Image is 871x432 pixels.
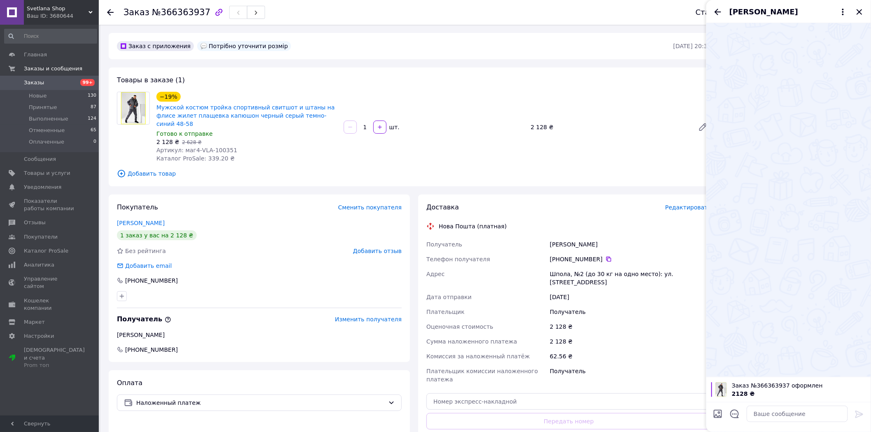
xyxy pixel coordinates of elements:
input: Номер экспресс-накладной [426,393,711,410]
span: Покупатели [24,233,58,241]
span: Заказ №366363937 оформлен [732,381,866,390]
span: 2128 ₴ [732,390,755,397]
span: 65 [91,127,96,134]
span: Добавить товар [117,169,711,178]
div: [PERSON_NAME] [548,237,713,252]
span: Получатель [426,241,462,248]
div: [PHONE_NUMBER] [124,276,179,285]
span: Аналитика [24,261,54,269]
span: Плательщик [426,309,465,315]
span: 0 [93,138,96,146]
span: Каталог ProSale [24,247,68,255]
div: Ваш ID: 3680644 [27,12,99,20]
span: Оплаченные [29,138,64,146]
img: :speech_balloon: [200,43,207,49]
span: Уведомления [24,183,61,191]
img: Мужской костюм тройка спортивный свитшот и штаны на флисе жилет плащевка капюшон черный серый тем... [121,92,145,124]
button: Назад [713,7,723,17]
a: [PERSON_NAME] [117,220,165,226]
span: 124 [88,115,96,123]
span: Без рейтинга [125,248,166,254]
div: Получатель [548,364,713,387]
div: [PHONE_NUMBER] [550,255,711,263]
span: Новые [29,92,47,100]
a: Редактировать [695,119,711,135]
span: Заказы и сообщения [24,65,82,72]
span: Svetlana Shop [27,5,88,12]
a: Мужской костюм тройка спортивный свитшот и штаны на флисе жилет плащевка капюшон черный серый тем... [156,104,335,127]
div: 2 128 ₴ [548,334,713,349]
div: Prom топ [24,362,85,369]
span: Готово к отправке [156,130,213,137]
span: Сообщения [24,156,56,163]
span: 99+ [80,79,95,86]
div: Статус заказа [696,8,751,16]
span: Каталог ProSale: 339.20 ₴ [156,155,235,162]
div: шт. [387,123,401,131]
span: Оплата [117,379,142,387]
span: [PHONE_NUMBER] [124,346,179,354]
time: [DATE] 20:37 [673,43,711,49]
div: Получатель [548,304,713,319]
div: 2 128 ₴ [527,121,692,133]
span: Маркет [24,318,45,326]
button: Закрыть [855,7,864,17]
span: 87 [91,104,96,111]
span: Оценочная стоимость [426,323,494,330]
span: 2 628 ₴ [182,139,201,145]
div: 2 128 ₴ [548,319,713,334]
div: [DATE] [548,290,713,304]
span: Телефон получателя [426,256,490,262]
button: Открыть шаблоны ответов [729,409,740,419]
div: 62.56 ₴ [548,349,713,364]
span: №366363937 [152,7,210,17]
div: Заказ с приложения [117,41,194,51]
span: Выполненные [29,115,68,123]
span: Сумма наложенного платежа [426,338,517,345]
div: Потрібно уточнити розмір [197,41,291,51]
span: Показатели работы компании [24,197,76,212]
span: 130 [88,92,96,100]
span: Сменить покупателя [338,204,402,211]
span: Плательщик комиссии наложенного платежа [426,368,538,383]
span: Редактировать [665,204,711,211]
div: [PERSON_NAME] [117,331,402,339]
span: Адрес [426,271,445,277]
span: Заказы [24,79,44,86]
div: Вернуться назад [107,8,114,16]
span: Кошелек компании [24,297,76,312]
img: 6876693531_w100_h100_muzhskoj-kostyum-trojka.jpg [715,382,727,397]
span: Отмененные [29,127,65,134]
span: Принятые [29,104,57,111]
span: Настройки [24,332,54,340]
span: [PERSON_NAME] [729,7,798,17]
span: Изменить получателя [335,316,402,323]
button: [PERSON_NAME] [729,7,848,17]
input: Поиск [4,29,97,44]
span: Добавить отзыв [353,248,402,254]
span: Артикул: маг4-VLA-100351 [156,147,238,153]
div: Нова Пошта (платная) [437,222,509,230]
span: Товары в заказе (1) [117,76,185,84]
div: Добавить email [124,262,173,270]
span: 2 128 ₴ [156,139,179,145]
span: Главная [24,51,47,58]
span: Дата отправки [426,294,472,300]
div: Добавить email [116,262,173,270]
span: Комиссия за наложенный платёж [426,353,530,360]
span: [DEMOGRAPHIC_DATA] и счета [24,346,85,369]
span: Отзывы [24,219,46,226]
span: Заказ [123,7,149,17]
span: Товары и услуги [24,170,70,177]
span: Покупатель [117,203,158,211]
div: Шпола, №2 (до 30 кг на одно место): ул. [STREET_ADDRESS] [548,267,713,290]
span: Получатель [117,315,171,323]
div: −19% [156,92,181,102]
div: 1 заказ у вас на 2 128 ₴ [117,230,197,240]
span: Управление сайтом [24,275,76,290]
span: Доставка [426,203,459,211]
span: Наложенный платеж [136,398,385,407]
